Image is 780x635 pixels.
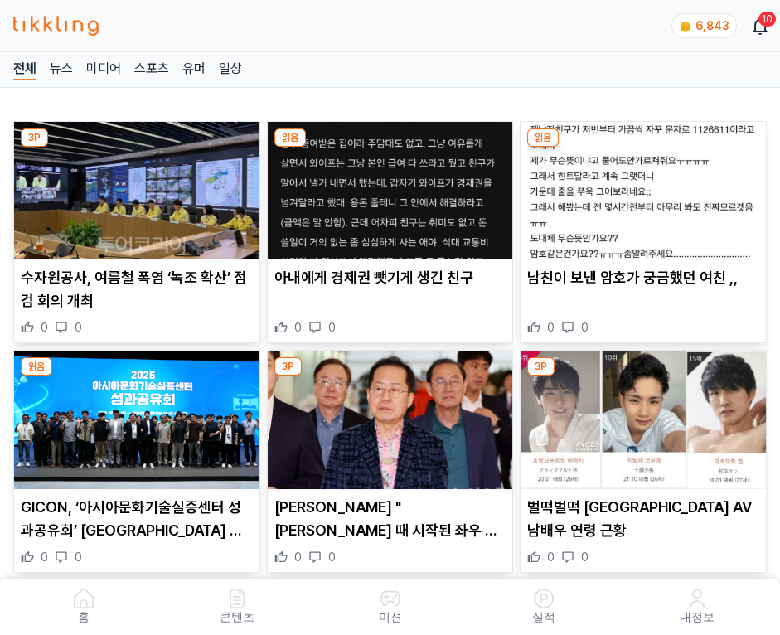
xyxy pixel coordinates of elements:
img: 홍준표 "노무현 때 시작된 좌우 진영논리…대한민국 불행" [268,351,513,488]
a: 일상 [219,59,242,80]
span: 0 [75,549,82,565]
img: coin [679,20,692,33]
div: 10 [758,12,776,27]
a: 콘텐츠 [160,585,313,628]
a: 10 [753,16,767,36]
div: 읽음 아내에게 경제권 뺏기게 생긴 친구 아내에게 경제권 뺏기게 생긴 친구 0 0 [267,121,514,343]
div: 읽음 [274,128,306,147]
span: 6,843 [695,19,729,32]
p: 미션 [379,608,402,625]
p: 콘텐츠 [220,608,254,625]
div: 읽음 [21,357,52,376]
div: 3P 벌떡벌떡 일본 AV 남배우 연령 근황 벌떡벌떡 [GEOGRAPHIC_DATA] AV 남배우 연령 근황 0 0 [520,350,767,572]
div: 3P [21,128,48,147]
img: 미션 [380,589,400,608]
div: 읽음 남친이 보낸 암호가 궁금했던 여친 ,, 남친이 보낸 암호가 궁금했던 여친 ,, 0 0 [520,121,767,343]
span: 0 [547,549,555,565]
img: 내정보 [687,589,707,608]
a: 뉴스 [50,59,73,80]
a: 미디어 [86,59,121,80]
a: 홈 [7,585,160,628]
a: 스포츠 [134,59,169,80]
p: GICON, ‘아시아문화기술실증센터 성과공유회’ [GEOGRAPHIC_DATA] 개최 [21,496,253,542]
span: 0 [75,319,82,336]
img: GICON, ‘아시아문화기술실증센터 성과공유회’ 성황리 개최 [14,351,259,488]
a: 전체 [13,59,36,80]
a: 실적 [467,585,620,628]
span: 0 [581,319,589,336]
span: 0 [547,319,555,336]
img: 수자원공사, 여름철 폭염 ‘녹조 확산’ 점검 회의 개최 [14,122,259,259]
span: 0 [294,319,302,336]
span: 0 [294,549,302,565]
img: 벌떡벌떡 일본 AV 남배우 연령 근황 [521,351,766,488]
span: 0 [328,319,336,336]
img: 남친이 보낸 암호가 궁금했던 여친 ,, [521,122,766,259]
div: 3P 수자원공사, 여름철 폭염 ‘녹조 확산’ 점검 회의 개최 수자원공사, 여름철 폭염 ‘녹조 확산’ 점검 회의 개최 0 0 [13,121,260,343]
img: 홈 [74,589,94,608]
p: 수자원공사, 여름철 폭염 ‘녹조 확산’ 점검 회의 개최 [21,266,253,313]
p: 내정보 [680,608,715,625]
span: 0 [41,549,48,565]
img: 실적 [534,589,554,608]
p: 실적 [532,608,555,625]
a: 유머 [182,59,206,80]
div: 3P 홍준표 "노무현 때 시작된 좌우 진영논리…대한민국 불행" [PERSON_NAME] "[PERSON_NAME] 때 시작된 좌우 진영논리…대한민국 불행" 0 0 [267,350,514,572]
p: 벌떡벌떡 [GEOGRAPHIC_DATA] AV 남배우 연령 근황 [527,496,759,542]
p: [PERSON_NAME] "[PERSON_NAME] 때 시작된 좌우 진영논리…대한민국 불행" [274,496,506,542]
button: 미션 [313,585,467,628]
a: coin 6,843 [671,13,734,38]
span: 0 [41,319,48,336]
span: 0 [328,549,336,565]
span: 0 [581,549,589,565]
p: 아내에게 경제권 뺏기게 생긴 친구 [274,266,506,289]
div: 3P [274,357,302,376]
img: 콘텐츠 [227,589,247,608]
p: 홈 [78,608,90,625]
a: 내정보 [620,585,773,628]
div: 3P [527,357,555,376]
div: 읽음 GICON, ‘아시아문화기술실증센터 성과공유회’ 성황리 개최 GICON, ‘아시아문화기술실증센터 성과공유회’ [GEOGRAPHIC_DATA] 개최 0 0 [13,350,260,572]
div: 읽음 [527,128,559,147]
p: 남친이 보낸 암호가 궁금했던 여친 ,, [527,266,759,289]
img: 아내에게 경제권 뺏기게 생긴 친구 [268,122,513,259]
img: 티끌링 [13,16,99,36]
